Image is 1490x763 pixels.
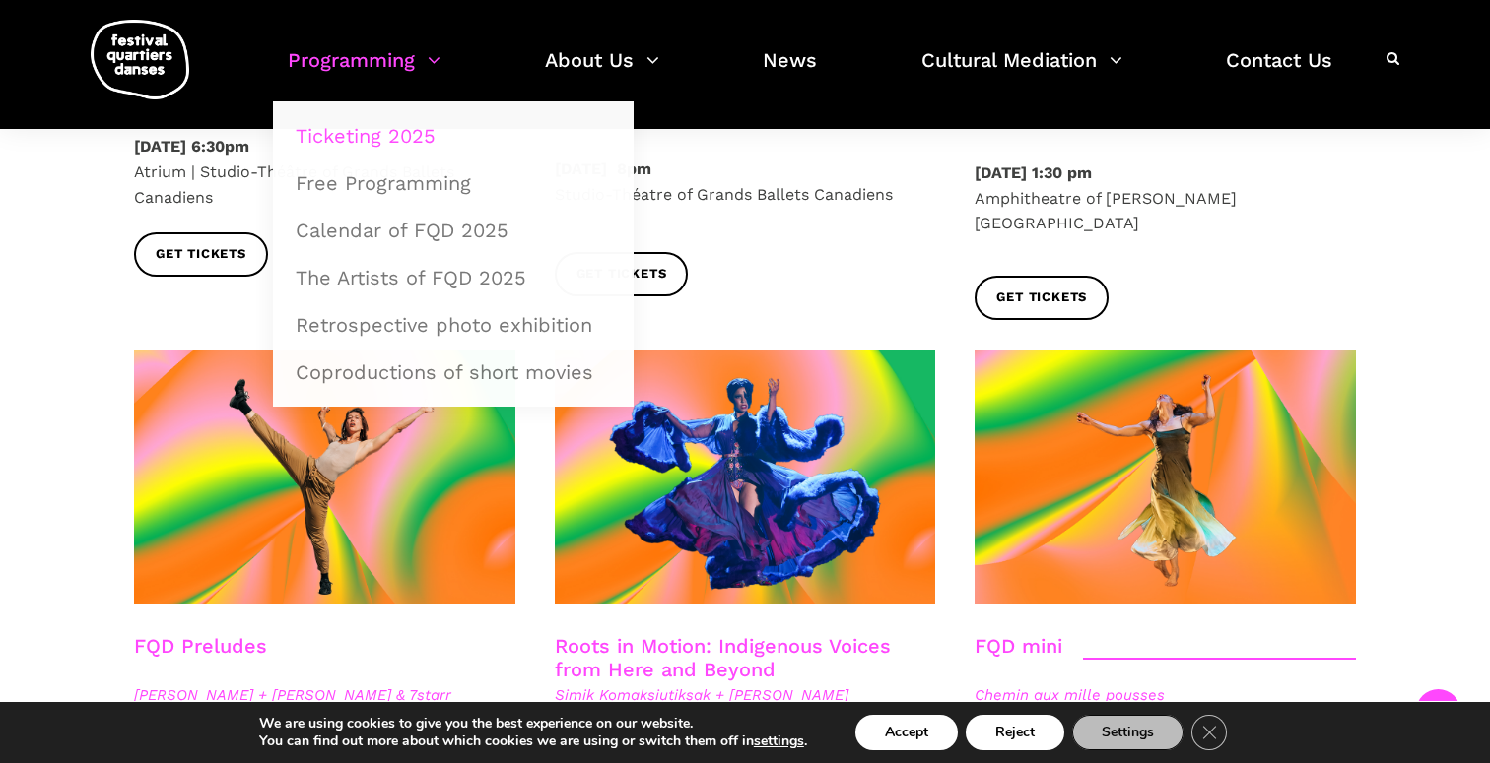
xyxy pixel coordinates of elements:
a: News [763,43,817,101]
span: [PERSON_NAME] + [PERSON_NAME] & 7starr [134,683,515,707]
a: Calendar of FQD 2025 [284,208,623,253]
a: Cultural Mediation [921,43,1122,101]
a: Ticketing 2025 [284,113,623,159]
strong: [DATE] 6:30pm [134,137,249,156]
button: settings [754,732,804,750]
p: You can find out more about which cookies we are using or switch them off in . [259,732,807,750]
img: logo-fqd-med [91,20,189,99]
a: Coproductions of short movies [284,350,623,395]
span: Get tickets [156,244,246,265]
a: Get tickets [134,232,268,277]
button: Accept [855,715,958,750]
a: FQD Preludes [134,634,267,658]
span: Get tickets [996,287,1087,308]
a: The Artists of FQD 2025 [284,255,623,300]
a: About Us [545,43,659,101]
a: Free Programming [284,160,623,206]
p: Amphitheatre of [PERSON_NAME][GEOGRAPHIC_DATA] [975,160,1356,236]
p: Atrium | Studio-Théâtre of Grands Ballets Canadiens [134,134,515,210]
strong: [DATE] 1:30 pm [975,163,1092,182]
a: Contact Us [1226,43,1332,101]
a: Retrospective photo exhibition [284,302,623,348]
p: We are using cookies to give you the best experience on our website. [259,715,807,732]
span: Chemin aux mille pousses [975,683,1356,707]
a: FQD mini [975,634,1062,658]
a: Get tickets [975,276,1109,320]
p: Studio-Théatre of Grands Ballets Canadiens [555,157,936,207]
button: Reject [966,715,1064,750]
button: Settings [1072,715,1184,750]
a: Programming [288,43,440,101]
a: Roots in Motion: Indigenous Voices from Here and Beyond [555,634,891,681]
button: Close GDPR Cookie Banner [1191,715,1227,750]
